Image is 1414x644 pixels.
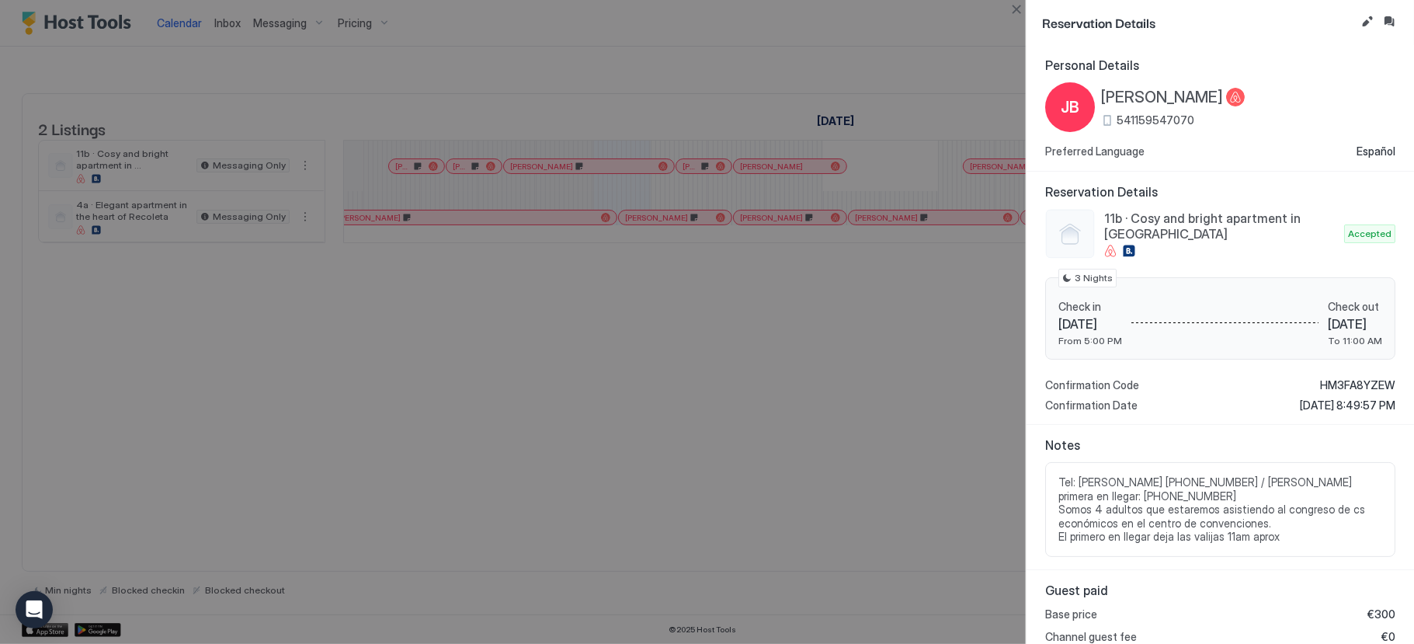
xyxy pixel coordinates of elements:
[1358,12,1377,31] button: Edit reservation
[1045,184,1395,200] span: Reservation Details
[1045,399,1138,413] span: Confirmation Date
[1058,335,1122,346] span: From 5:00 PM
[1320,378,1395,392] span: HM3FA8YZEW
[1045,144,1145,158] span: Preferred Language
[1328,335,1382,346] span: To 11:00 AM
[1101,88,1223,107] span: [PERSON_NAME]
[1045,57,1395,73] span: Personal Details
[1058,316,1122,332] span: [DATE]
[1042,12,1355,32] span: Reservation Details
[1328,300,1382,314] span: Check out
[1357,144,1395,158] span: Español
[1058,300,1122,314] span: Check in
[1045,437,1395,453] span: Notes
[1045,378,1139,392] span: Confirmation Code
[1075,271,1113,285] span: 3 Nights
[1045,583,1395,598] span: Guest paid
[1380,12,1398,31] button: Inbox
[1381,630,1395,644] span: €0
[1348,227,1391,241] span: Accepted
[1328,316,1382,332] span: [DATE]
[1058,475,1382,544] span: Tel: [PERSON_NAME] [PHONE_NUMBER] / [PERSON_NAME] primera en llegar: [PHONE_NUMBER] Somos 4 adult...
[16,591,53,628] div: Open Intercom Messenger
[1045,607,1097,621] span: Base price
[1061,96,1079,119] span: JB
[1300,399,1395,413] span: [DATE] 8:49:57 PM
[1117,113,1194,127] span: 541159547070
[1367,607,1395,621] span: €300
[1045,630,1137,644] span: Channel guest fee
[1104,211,1338,242] span: 11b · Cosy and bright apartment in [GEOGRAPHIC_DATA]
